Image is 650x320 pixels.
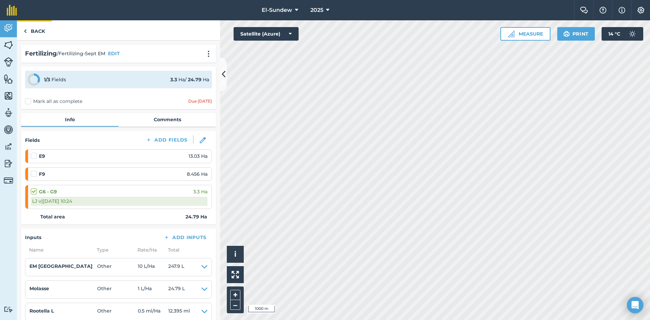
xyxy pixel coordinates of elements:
div: LJ v | [DATE] 10:24 [31,197,208,206]
img: svg+xml;base64,PD94bWwgdmVyc2lvbj0iMS4wIiBlbmNvZGluZz0idXRmLTgiPz4KPCEtLSBHZW5lcmF0b3I6IEFkb2JlIE... [4,57,13,67]
img: svg+xml;base64,PHN2ZyB4bWxucz0iaHR0cDovL3d3dy53My5vcmcvMjAwMC9zdmciIHdpZHRoPSI5IiBoZWlnaHQ9IjI0Ii... [24,27,27,35]
strong: 1 / 3 [44,77,50,83]
span: i [234,250,236,258]
img: svg+xml;base64,PHN2ZyB3aWR0aD0iMTgiIGhlaWdodD0iMTgiIHZpZXdCb3g9IjAgMCAxOCAxOCIgZmlsbD0ibm9uZSIgeG... [200,137,206,143]
span: 14 ° C [608,27,620,41]
img: A cog icon [637,7,645,14]
strong: 24.79 Ha [186,213,207,220]
div: Fields [44,76,66,83]
span: 3.3 Ha [193,188,208,195]
span: 24.79 L [168,285,185,294]
strong: E9 [39,152,45,160]
img: svg+xml;base64,PD94bWwgdmVyc2lvbj0iMS4wIiBlbmNvZGluZz0idXRmLTgiPz4KPCEtLSBHZW5lcmF0b3I6IEFkb2JlIE... [4,108,13,118]
strong: F9 [39,170,45,178]
img: svg+xml;base64,PHN2ZyB4bWxucz0iaHR0cDovL3d3dy53My5vcmcvMjAwMC9zdmciIHdpZHRoPSI1NiIgaGVpZ2h0PSI2MC... [4,40,13,50]
img: svg+xml;base64,PHN2ZyB4bWxucz0iaHR0cDovL3d3dy53My5vcmcvMjAwMC9zdmciIHdpZHRoPSI1NiIgaGVpZ2h0PSI2MC... [4,74,13,84]
button: Add Fields [140,135,193,145]
strong: 24.79 [188,77,201,83]
button: Measure [500,27,550,41]
div: Open Intercom Messenger [627,297,643,313]
a: Back [17,20,52,40]
div: Ha / Ha [170,76,209,83]
summary: EM [GEOGRAPHIC_DATA]Other10 L/Ha247.9 L [29,262,208,272]
button: + [230,290,240,300]
img: svg+xml;base64,PD94bWwgdmVyc2lvbj0iMS4wIiBlbmNvZGluZz0idXRmLTgiPz4KPCEtLSBHZW5lcmF0b3I6IEFkb2JlIE... [626,27,639,41]
span: / Fertilizing-Sept EM [57,50,105,57]
img: fieldmargin Logo [7,5,17,16]
span: 0.5 ml / Ha [138,307,168,317]
h2: Fertilizing [25,49,57,59]
img: Ruler icon [508,30,515,37]
button: i [227,246,244,263]
strong: 3.3 [170,77,177,83]
img: svg+xml;base64,PD94bWwgdmVyc2lvbj0iMS4wIiBlbmNvZGluZz0idXRmLTgiPz4KPCEtLSBHZW5lcmF0b3I6IEFkb2JlIE... [4,158,13,169]
span: Total [164,246,179,254]
h4: EM [GEOGRAPHIC_DATA] [29,262,97,270]
summary: MolasseOther1 L/Ha24.79 L [29,285,208,294]
a: Comments [118,113,216,126]
span: 13.03 Ha [189,152,208,160]
strong: G6 - G9 [39,188,57,195]
strong: Total area [40,213,65,220]
span: 247.9 L [168,262,184,272]
h4: Fields [25,136,40,144]
summary: Rootella LOther0.5 ml/Ha12.395 ml [29,307,208,317]
img: svg+xml;base64,PHN2ZyB4bWxucz0iaHR0cDovL3d3dy53My5vcmcvMjAwMC9zdmciIHdpZHRoPSI1NiIgaGVpZ2h0PSI2MC... [4,91,13,101]
button: 14 °C [602,27,643,41]
span: 10 L / Ha [138,262,168,272]
button: EDIT [108,50,120,57]
img: Four arrows, one pointing top left, one top right, one bottom right and the last bottom left [232,271,239,278]
img: svg+xml;base64,PHN2ZyB4bWxucz0iaHR0cDovL3d3dy53My5vcmcvMjAwMC9zdmciIHdpZHRoPSIxNyIgaGVpZ2h0PSIxNy... [619,6,625,14]
img: svg+xml;base64,PD94bWwgdmVyc2lvbj0iMS4wIiBlbmNvZGluZz0idXRmLTgiPz4KPCEtLSBHZW5lcmF0b3I6IEFkb2JlIE... [4,125,13,135]
button: Add Inputs [158,233,212,242]
span: 1 L / Ha [138,285,168,294]
img: svg+xml;base64,PD94bWwgdmVyc2lvbj0iMS4wIiBlbmNvZGluZz0idXRmLTgiPz4KPCEtLSBHZW5lcmF0b3I6IEFkb2JlIE... [4,176,13,185]
div: Due [DATE] [188,99,212,104]
h4: Inputs [25,234,41,241]
h4: Molasse [29,285,97,292]
img: svg+xml;base64,PHN2ZyB4bWxucz0iaHR0cDovL3d3dy53My5vcmcvMjAwMC9zdmciIHdpZHRoPSIyMCIgaGVpZ2h0PSIyNC... [204,50,213,57]
img: svg+xml;base64,PD94bWwgdmVyc2lvbj0iMS4wIiBlbmNvZGluZz0idXRmLTgiPz4KPCEtLSBHZW5lcmF0b3I6IEFkb2JlIE... [4,142,13,152]
button: Satellite (Azure) [234,27,299,41]
span: 12.395 ml [168,307,190,317]
span: Rate/ Ha [133,246,164,254]
button: Print [557,27,595,41]
label: Mark all as complete [25,98,82,105]
span: El-Sundew [262,6,292,14]
span: Other [97,262,138,272]
span: Other [97,285,138,294]
span: Other [97,307,138,317]
img: A question mark icon [599,7,607,14]
a: Info [21,113,118,126]
img: svg+xml;base64,PHN2ZyB4bWxucz0iaHR0cDovL3d3dy53My5vcmcvMjAwMC9zdmciIHdpZHRoPSIxOSIgaGVpZ2h0PSIyNC... [563,30,570,38]
span: Type [93,246,133,254]
h4: Rootella L [29,307,97,315]
img: Two speech bubbles overlapping with the left bubble in the forefront [580,7,588,14]
img: svg+xml;base64,PD94bWwgdmVyc2lvbj0iMS4wIiBlbmNvZGluZz0idXRmLTgiPz4KPCEtLSBHZW5lcmF0b3I6IEFkb2JlIE... [4,306,13,313]
span: Name [25,246,93,254]
img: svg+xml;base64,PD94bWwgdmVyc2lvbj0iMS4wIiBlbmNvZGluZz0idXRmLTgiPz4KPCEtLSBHZW5lcmF0b3I6IEFkb2JlIE... [4,23,13,33]
span: 2025 [310,6,323,14]
span: 8.456 Ha [187,170,208,178]
button: – [230,300,240,310]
